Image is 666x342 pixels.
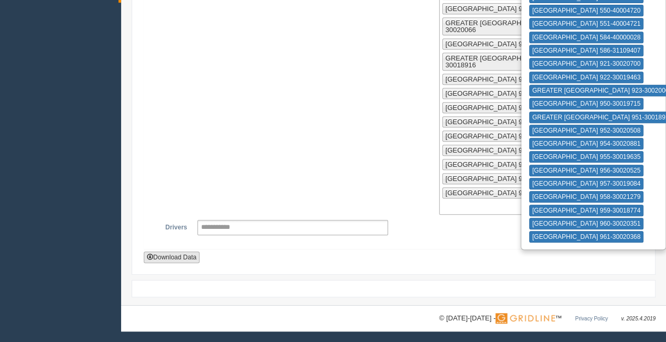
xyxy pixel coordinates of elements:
span: [GEOGRAPHIC_DATA] 961-30020368 [445,189,563,197]
span: v. 2025.4.2019 [621,316,655,321]
span: [GEOGRAPHIC_DATA] 958-30021279 [445,146,563,154]
button: [GEOGRAPHIC_DATA] 584-40000028 [529,32,644,43]
span: [GEOGRAPHIC_DATA] 955-30019635 [445,104,563,112]
img: Gridline [495,313,555,324]
button: [GEOGRAPHIC_DATA] 956-30020525 [529,165,644,176]
span: GREATER [GEOGRAPHIC_DATA] 951-30018916 [445,54,566,69]
button: [GEOGRAPHIC_DATA] 950-30019715 [529,98,644,109]
button: [GEOGRAPHIC_DATA] 550-40004720 [529,5,644,16]
button: [GEOGRAPHIC_DATA] 921-30020700 [529,58,644,69]
button: [GEOGRAPHIC_DATA] 586-31109407 [529,45,644,56]
span: [GEOGRAPHIC_DATA] 922-30019463 [445,5,563,13]
label: Drivers [152,220,192,233]
span: GREATER [GEOGRAPHIC_DATA] 923-30020066 [445,19,566,34]
span: [GEOGRAPHIC_DATA] 957-30019084 [445,132,563,140]
span: [GEOGRAPHIC_DATA] 952-30020508 [445,75,563,83]
button: [GEOGRAPHIC_DATA] 959-30018774 [529,205,644,216]
span: [GEOGRAPHIC_DATA] 959-30018774 [445,160,563,168]
a: Privacy Policy [575,316,608,321]
button: [GEOGRAPHIC_DATA] 960-30020351 [529,218,644,229]
button: [GEOGRAPHIC_DATA] 922-30019463 [529,72,644,83]
button: [GEOGRAPHIC_DATA] 958-30021279 [529,191,644,203]
span: [GEOGRAPHIC_DATA] 950-30019715 [445,40,563,48]
span: [GEOGRAPHIC_DATA] 960-30020351 [445,175,563,183]
span: [GEOGRAPHIC_DATA] 956-30020525 [445,118,563,126]
button: Download Data [144,252,200,263]
button: [GEOGRAPHIC_DATA] 551-40004721 [529,18,644,29]
button: [GEOGRAPHIC_DATA] 961-30020368 [529,231,644,243]
span: [GEOGRAPHIC_DATA] 954-30020881 [445,89,563,97]
button: [GEOGRAPHIC_DATA] 957-30019084 [529,178,644,189]
button: [GEOGRAPHIC_DATA] 952-30020508 [529,125,644,136]
div: © [DATE]-[DATE] - ™ [439,313,655,324]
button: [GEOGRAPHIC_DATA] 955-30019635 [529,151,644,163]
button: [GEOGRAPHIC_DATA] 954-30020881 [529,138,644,149]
